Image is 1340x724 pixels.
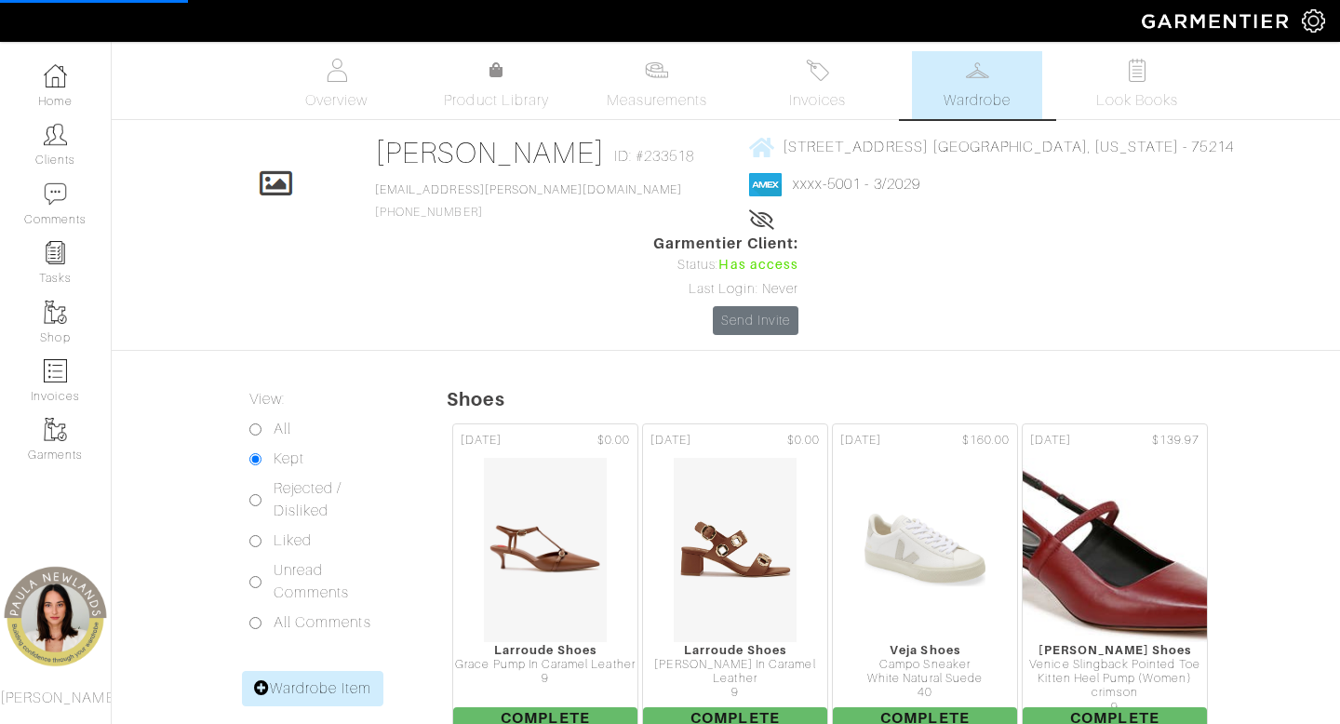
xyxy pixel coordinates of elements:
span: Overview [305,89,368,112]
span: Measurements [607,89,708,112]
img: clients-icon-6bae9207a08558b7cb47a8932f037763ab4055f8c8b6bfacd5dc20c3e0201464.png [44,123,67,146]
a: Product Library [432,60,562,112]
a: Invoices [752,51,882,119]
div: 9 [643,686,827,700]
img: garments-icon-b7da505a4dc4fd61783c78ac3ca0ef83fa9d6f193b1c9dc38574b1d14d53ca28.png [44,301,67,324]
span: Wardrobe [944,89,1011,112]
span: $0.00 [597,432,630,449]
label: View: [249,388,285,410]
div: crimson [1023,686,1207,700]
span: Product Library [444,89,549,112]
img: wardrobe-487a4870c1b7c33e795ec22d11cfc2ed9d08956e64fb3008fe2437562e282088.svg [966,59,989,82]
div: Larroude Shoes [643,643,827,657]
a: [EMAIL_ADDRESS][PERSON_NAME][DOMAIN_NAME] [375,183,682,196]
label: Liked [274,530,312,552]
div: Veja Shoes [833,643,1017,657]
div: Campo Sneaker [833,658,1017,672]
div: Larroude Shoes [453,643,637,657]
div: 40 [833,686,1017,700]
span: $139.97 [1152,432,1199,449]
a: Wardrobe Item [242,671,383,706]
a: Look Books [1072,51,1202,119]
a: [PERSON_NAME] [375,136,605,169]
span: [DATE] [840,432,881,449]
img: dashboard-icon-dbcd8f5a0b271acd01030246c82b418ddd0df26cd7fceb0bd07c9910d44c42f6.png [44,64,67,87]
div: Venice Slingback Pointed Toe Kitten Heel Pump (Women) [1023,658,1207,687]
img: orders-icon-0abe47150d42831381b5fb84f609e132dff9fe21cb692f30cb5eec754e2cba89.png [44,359,67,382]
a: Wardrobe [912,51,1042,119]
div: Status: [653,255,798,275]
h5: Shoes [447,388,1340,410]
img: garments-icon-b7da505a4dc4fd61783c78ac3ca0ef83fa9d6f193b1c9dc38574b1d14d53ca28.png [44,418,67,441]
img: todo-9ac3debb85659649dc8f770b8b6100bb5dab4b48dedcbae339e5042a72dfd3cc.svg [1126,59,1149,82]
div: Last Login: Never [653,279,798,300]
div: [PERSON_NAME] Shoes [1023,643,1207,657]
label: All [274,418,291,440]
div: White Natural Suede [833,672,1017,686]
a: Send Invite [713,306,798,335]
span: $160.00 [962,432,1010,449]
label: Unread Comments [274,559,400,604]
a: Overview [272,51,402,119]
span: [DATE] [650,432,691,449]
span: ID: #233518 [614,145,695,168]
a: [STREET_ADDRESS] [GEOGRAPHIC_DATA], [US_STATE] - 75214 [749,135,1234,158]
span: Has access [718,255,798,275]
span: Garmentier Client: [653,233,798,255]
img: Wn9ZDQXsuDQQTrCGaSoeRAwV [864,457,985,643]
img: garmentier-logo-header-white-b43fb05a5012e4ada735d5af1a66efaba907eab6374d6393d1fbf88cb4ef424d.png [1132,5,1302,37]
img: orders-27d20c2124de7fd6de4e0e44c1d41de31381a507db9b33961299e4e07d508b8c.svg [806,59,829,82]
span: [DATE] [1030,432,1071,449]
img: basicinfo-40fd8af6dae0f16599ec9e87c0ef1c0a1fdea2edbe929e3d69a839185d80c458.svg [325,59,348,82]
label: Rejected / Disliked [274,477,400,522]
img: gear-icon-white-bd11855cb880d31180b6d7d6211b90ccbf57a29d726f0c71d8c61bd08dd39cc2.png [1302,9,1325,33]
div: Grace Pump In Caramel Leather [453,658,637,672]
a: xxxx-5001 - 3/2029 [793,176,920,193]
label: Kept [274,448,304,470]
img: measurements-466bbee1fd09ba9460f595b01e5d73f9e2bff037440d3c8f018324cb6cdf7a4a.svg [645,59,668,82]
div: 9 [1023,701,1207,715]
a: Measurements [592,51,723,119]
img: american_express-1200034d2e149cdf2cc7894a33a747db654cf6f8355cb502592f1d228b2ac700.png [749,173,782,196]
img: comment-icon-a0a6a9ef722e966f86d9cbdc48e553b5cf19dbc54f86b18d962a5391bc8f6eb6.png [44,182,67,206]
img: reminder-icon-8004d30b9f0a5d33ae49ab947aed9ed385cf756f9e5892f1edd6e32f2345188e.png [44,241,67,264]
span: [PHONE_NUMBER] [375,183,682,219]
label: All Comments [274,611,371,634]
span: [STREET_ADDRESS] [GEOGRAPHIC_DATA], [US_STATE] - 75214 [783,139,1234,155]
img: rq46zW5UZ8nNvAtzrd4466xt [483,457,608,643]
img: qdD6cwy7EnCKNVt7iBFgNHfA [673,457,797,643]
span: [DATE] [461,432,502,449]
div: [PERSON_NAME] In Caramel Leather [643,658,827,687]
img: D7SXxnmbx1x3GS5bFXTe5csm [965,457,1266,643]
span: Invoices [789,89,846,112]
span: Look Books [1096,89,1179,112]
span: $0.00 [787,432,820,449]
div: 9 [453,672,637,686]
